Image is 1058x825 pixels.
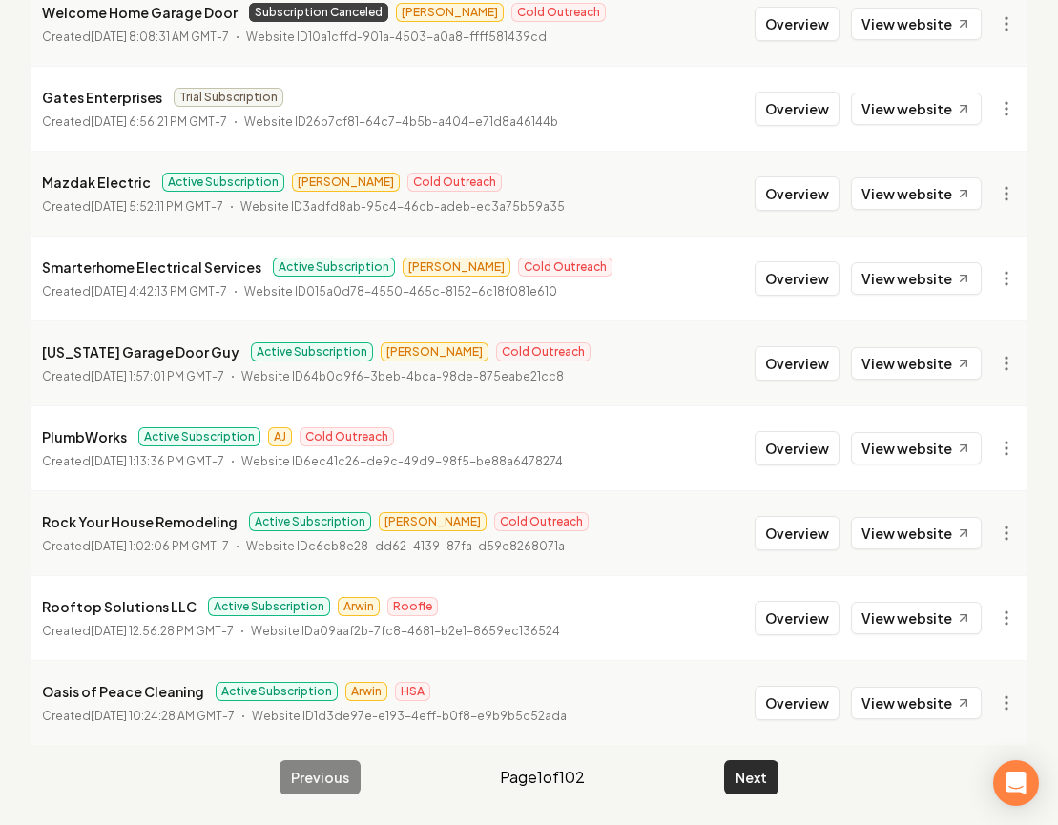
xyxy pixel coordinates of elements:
[91,30,229,44] time: [DATE] 8:08:31 AM GMT-7
[42,113,227,132] p: Created
[91,114,227,129] time: [DATE] 6:56:21 PM GMT-7
[244,282,557,301] p: Website ID 015a0d78-4550-465c-8152-6c18f081e610
[251,342,373,361] span: Active Subscription
[851,8,982,40] a: View website
[407,173,502,192] span: Cold Outreach
[851,517,982,549] a: View website
[993,760,1039,806] div: Open Intercom Messenger
[42,197,223,217] p: Created
[724,760,778,794] button: Next
[42,86,162,109] p: Gates Enterprises
[42,707,235,726] p: Created
[851,262,982,295] a: View website
[755,261,840,296] button: Overview
[162,173,284,192] span: Active Subscription
[42,1,238,24] p: Welcome Home Garage Door
[240,197,565,217] p: Website ID 3adfd8ab-95c4-46cb-adeb-ec3a75b59a35
[251,622,560,641] p: Website ID a09aaf2b-7fc8-4681-b2e1-8659ec136524
[755,431,840,465] button: Overview
[851,93,982,125] a: View website
[249,3,388,22] span: Subscription Canceled
[216,682,338,701] span: Active Subscription
[208,597,330,616] span: Active Subscription
[244,113,558,132] p: Website ID 26b7cf81-64c7-4b5b-a404-e71d8a46144b
[851,177,982,210] a: View website
[755,92,840,126] button: Overview
[300,427,394,446] span: Cold Outreach
[273,258,395,277] span: Active Subscription
[338,597,380,616] span: Arwin
[755,176,840,211] button: Overview
[42,425,127,448] p: PlumbWorks
[268,427,292,446] span: AJ
[42,680,204,703] p: Oasis of Peace Cleaning
[851,347,982,380] a: View website
[246,537,565,556] p: Website ID c6cb8e28-dd62-4139-87fa-d59e8268071a
[91,454,224,468] time: [DATE] 1:13:36 PM GMT-7
[42,622,234,641] p: Created
[42,595,197,618] p: Rooftop Solutions LLC
[494,512,589,531] span: Cold Outreach
[496,342,591,361] span: Cold Outreach
[396,3,504,22] span: [PERSON_NAME]
[241,452,563,471] p: Website ID 6ec41c26-de9c-49d9-98f5-be88a6478274
[42,256,261,278] p: Smarterhome Electrical Services
[246,28,547,47] p: Website ID 10a1cffd-901a-4503-a0a8-ffff581439cd
[91,284,227,299] time: [DATE] 4:42:13 PM GMT-7
[755,7,840,41] button: Overview
[91,199,223,214] time: [DATE] 5:52:11 PM GMT-7
[174,88,283,107] span: Trial Subscription
[851,602,982,634] a: View website
[518,258,612,277] span: Cold Outreach
[42,510,238,533] p: Rock Your House Remodeling
[252,707,567,726] p: Website ID 1d3de97e-e193-4eff-b0f8-e9b9b5c52ada
[91,624,234,638] time: [DATE] 12:56:28 PM GMT-7
[500,766,585,789] span: Page 1 of 102
[755,601,840,635] button: Overview
[381,342,488,361] span: [PERSON_NAME]
[511,3,606,22] span: Cold Outreach
[42,28,229,47] p: Created
[345,682,387,701] span: Arwin
[755,516,840,550] button: Overview
[851,432,982,464] a: View website
[42,282,227,301] p: Created
[42,340,239,363] p: [US_STATE] Garage Door Guy
[91,539,229,553] time: [DATE] 1:02:06 PM GMT-7
[91,369,224,383] time: [DATE] 1:57:01 PM GMT-7
[379,512,487,531] span: [PERSON_NAME]
[403,258,510,277] span: [PERSON_NAME]
[42,171,151,194] p: Mazdak Electric
[91,709,235,723] time: [DATE] 10:24:28 AM GMT-7
[42,367,224,386] p: Created
[851,687,982,719] a: View website
[387,597,438,616] span: Roofle
[42,537,229,556] p: Created
[42,452,224,471] p: Created
[755,346,840,381] button: Overview
[241,367,564,386] p: Website ID 64b0d9f6-3beb-4bca-98de-875eabe21cc8
[249,512,371,531] span: Active Subscription
[292,173,400,192] span: [PERSON_NAME]
[395,682,430,701] span: HSA
[755,686,840,720] button: Overview
[138,427,260,446] span: Active Subscription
